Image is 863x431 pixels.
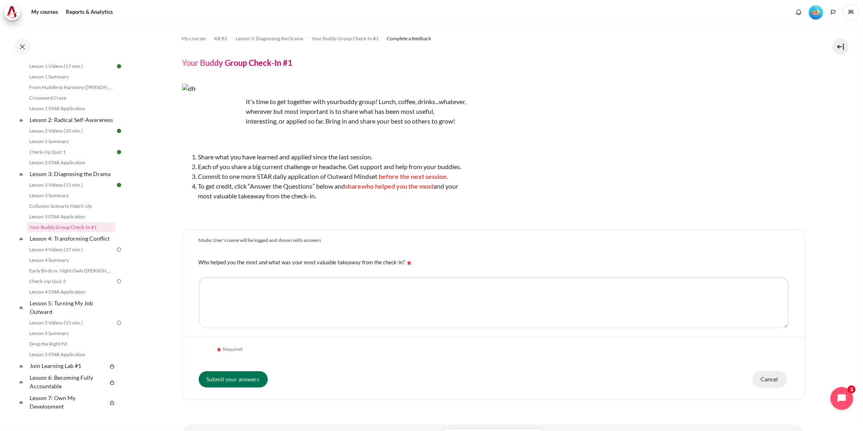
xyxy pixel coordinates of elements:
a: Architeck Architeck [4,4,24,20]
a: Lesson 4 STAR Application [27,287,115,297]
span: Collapse [17,170,25,178]
a: Lesson 3 Summary [27,191,115,200]
span: KR B2 [215,35,228,42]
span: JK [843,4,859,20]
a: My courses [182,34,206,44]
a: Lesson 4 Videos (17 min.) [27,245,115,255]
img: Required field [405,259,413,267]
a: Lesson 4: Transforming Conflict [28,233,115,244]
a: Lesson 2 Summary [27,137,115,146]
a: Check-Up Quiz 1 [27,147,115,157]
a: Lesson 5 Videos (15 min.) [27,318,115,328]
img: Done [115,127,123,135]
a: Lesson 3 Videos (13 min.) [27,180,115,190]
button: Languages [827,6,839,18]
img: To do [115,246,123,253]
label: Who helped you the most and what was your most valuable takeaway from the check-in? [199,259,413,266]
a: Check-Up Quiz 2 [27,276,115,286]
a: Lesson 5: Turning My Job Outward [28,298,115,317]
a: User menu [843,4,859,20]
img: Done [115,148,123,156]
span: before the next session [379,172,447,180]
span: Complete a feedback [387,35,431,42]
a: Lesson 2 Videos (20 min.) [27,126,115,136]
span: Collapse [17,362,25,370]
div: Mode: User's name will be logged and shown with answers [199,237,321,244]
a: Lesson 7: Own My Development [28,392,107,412]
span: Collapse [17,378,25,386]
a: KR B2 [215,34,228,44]
img: To do [115,278,123,285]
img: Level #2 [809,5,823,20]
a: Level #2 [806,4,826,20]
span: who helped you the most [362,182,434,190]
a: My courses [28,4,61,20]
img: Required field [215,346,223,354]
a: Collusion Scenario Match-Up [27,201,115,211]
img: Done [115,181,123,189]
span: Collapse [17,235,25,243]
li: Commit to one more STAR daily application of Outward Mindset [198,172,466,181]
span: Lesson 3: Diagnosing the Drama [236,35,304,42]
img: Architeck [7,6,18,18]
a: Lesson 1 Videos (17 min.) [27,61,115,71]
li: To get credit, click “Answer the Questions” below and and your most valuable takeaway from the ch... [198,181,466,201]
img: Done [115,63,123,70]
div: Required [215,346,243,354]
a: Lesson 1 Summary [27,72,115,82]
div: Level #2 [809,4,823,20]
a: Lesson 2: Radical Self-Awareness [28,114,115,125]
a: From Huddle to Harmony ([PERSON_NAME]'s Story) [27,83,115,92]
li: Share what you have learned and applied since the last session. [198,152,466,162]
a: Your Buddy Group Check-In #1 [27,222,115,232]
a: Lesson 3: Diagnosing the Drama [236,34,304,44]
a: Lesson 5 STAR Application [27,350,115,359]
a: Your Buddy Group Check-In #1 [312,34,379,44]
a: Lesson 5 Summary [27,329,115,338]
nav: Navigation bar [182,32,805,45]
a: Lesson 6: Becoming Fully Accountable [28,372,107,392]
p: buddy group! Lunch, coffee, drinks...whatever, wherever but most important is to share what has b... [182,97,466,126]
a: Lesson 2 STAR Application [27,158,115,168]
span: . [447,172,449,180]
a: Lesson 4 Summary [27,255,115,265]
span: Collapse [17,303,25,311]
a: Join Learning Lab #1 [28,360,107,371]
h4: Your Buddy Group Check-In #1 [182,57,293,68]
input: Submit your answers [199,371,268,387]
a: Crossword Craze [27,93,115,103]
input: Cancel [752,371,787,388]
span: share [345,182,362,190]
a: Lesson 1 STAR Application [27,104,115,113]
a: Lesson 3: Diagnosing the Drama [28,168,115,179]
span: Collapse [17,116,25,124]
span: Your Buddy Group Check-In #1 [312,35,379,42]
div: Show notification window with no new notifications [793,6,805,18]
a: Drop the Right Fit [27,339,115,349]
a: Lesson 3 STAR Application [27,212,115,222]
span: Collapse [17,398,25,406]
span: Each of you share a big current challenge or headache. Get support and help from your buddies. [198,163,462,170]
span: It's time to get together with your [246,98,340,105]
a: Early Birds vs. Night Owls ([PERSON_NAME]'s Story) [27,266,115,276]
span: My courses [182,35,206,42]
img: dfr [182,84,243,145]
a: Reports & Analytics [63,4,116,20]
img: To do [115,319,123,327]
